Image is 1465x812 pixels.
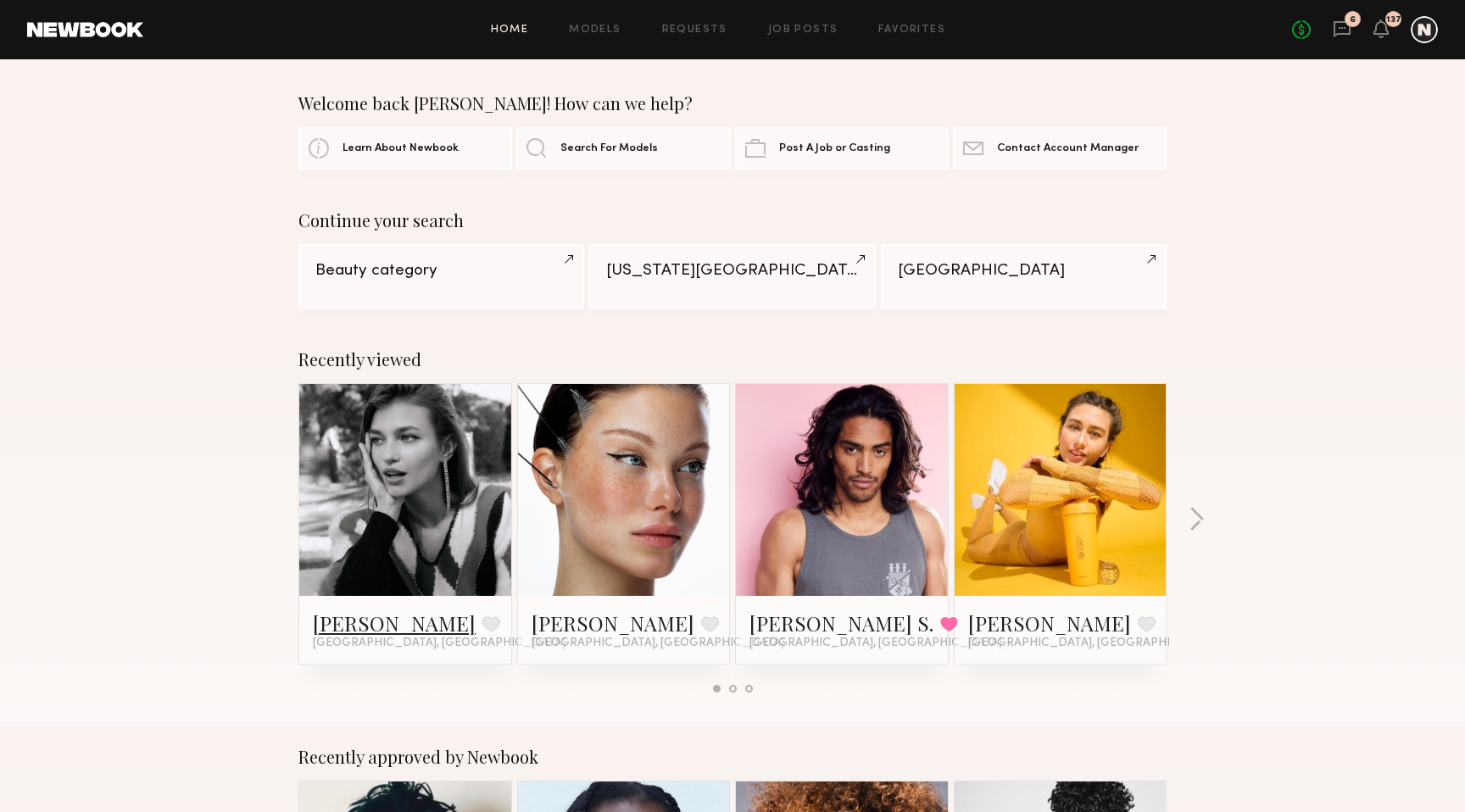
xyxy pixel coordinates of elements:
[1386,15,1401,25] div: 137
[768,25,838,36] a: Job Posts
[953,127,1167,170] a: Contact Account Manager
[343,143,459,154] span: Learn About Newbook
[779,143,890,154] span: Post A Job or Casting
[898,263,1150,279] div: [GEOGRAPHIC_DATA]
[313,609,476,637] a: [PERSON_NAME]
[1350,15,1356,25] div: 6
[298,210,1167,231] div: Continue your search
[315,263,567,279] div: Beauty category
[881,244,1167,309] a: [GEOGRAPHIC_DATA]
[878,25,945,36] a: Favorites
[662,25,727,36] a: Requests
[997,143,1139,154] span: Contact Account Manager
[516,127,730,170] a: Search For Models
[298,93,1167,114] div: Welcome back [PERSON_NAME]! How can we help?
[968,637,1221,650] span: [GEOGRAPHIC_DATA], [GEOGRAPHIC_DATA]
[491,25,529,36] a: Home
[589,244,875,309] a: [US_STATE][GEOGRAPHIC_DATA]
[532,637,784,650] span: [GEOGRAPHIC_DATA], [GEOGRAPHIC_DATA]
[298,244,584,309] a: Beauty category
[569,25,621,36] a: Models
[560,143,658,154] span: Search For Models
[749,637,1002,650] span: [GEOGRAPHIC_DATA], [GEOGRAPHIC_DATA]
[298,747,1167,767] div: Recently approved by Newbook
[532,609,694,637] a: [PERSON_NAME]
[606,263,858,279] div: [US_STATE][GEOGRAPHIC_DATA]
[749,609,933,637] a: [PERSON_NAME] S.
[313,637,565,650] span: [GEOGRAPHIC_DATA], [GEOGRAPHIC_DATA]
[298,349,1167,370] div: Recently viewed
[968,609,1131,637] a: [PERSON_NAME]
[735,127,949,170] a: Post A Job or Casting
[1333,19,1351,41] a: 6
[298,127,512,170] a: Learn About Newbook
